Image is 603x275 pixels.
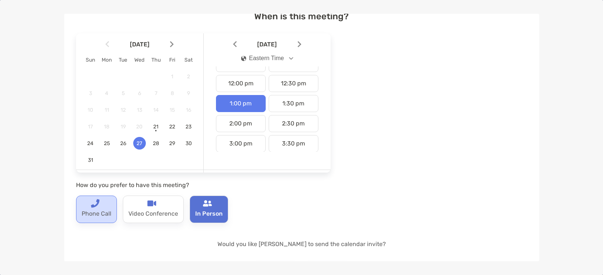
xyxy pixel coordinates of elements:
span: 3 [84,90,97,96]
span: 11 [101,107,113,113]
div: Tue [115,57,131,63]
div: Sun [82,57,99,63]
p: Phone Call [82,208,111,220]
button: iconEastern Time [235,50,299,67]
img: Arrow icon [298,41,301,48]
p: Video Conference [128,208,178,220]
p: Would you like [PERSON_NAME] to send the calendar invite? [76,239,527,249]
span: 25 [101,140,113,147]
img: type-call [91,199,99,208]
span: 22 [166,124,178,130]
div: 12:30 pm [269,75,318,92]
div: 2:30 pm [269,115,318,132]
span: 29 [166,140,178,147]
span: 24 [84,140,97,147]
div: Thu [148,57,164,63]
img: Open dropdown arrow [289,57,293,60]
span: 19 [117,124,130,130]
span: 9 [182,90,195,96]
span: 20 [133,124,146,130]
p: In Person [195,208,223,220]
img: Arrow icon [170,41,174,48]
span: 5 [117,90,130,96]
div: 2:00 pm [216,115,266,132]
h4: When is this meeting? [76,11,527,22]
span: 21 [150,124,162,130]
span: [DATE] [111,41,168,48]
span: 26 [117,140,130,147]
div: 3:30 pm [269,135,318,152]
p: How do you prefer to have this meeting? [76,180,331,190]
span: 31 [84,157,97,163]
img: icon [241,56,246,61]
span: 8 [166,90,178,96]
img: type-call [203,199,212,208]
div: Sat [180,57,197,63]
div: 3:00 pm [216,135,266,152]
span: 18 [101,124,113,130]
span: 30 [182,140,195,147]
div: 1:00 pm [216,95,266,112]
span: 23 [182,124,195,130]
div: Mon [99,57,115,63]
span: 7 [150,90,162,96]
div: 1:30 pm [269,95,318,112]
span: [DATE] [238,41,296,48]
span: 17 [84,124,97,130]
span: 15 [166,107,178,113]
span: 2 [182,73,195,80]
span: 13 [133,107,146,113]
div: Wed [131,57,148,63]
span: 1 [166,73,178,80]
img: type-call [147,199,156,208]
span: 14 [150,107,162,113]
span: 28 [150,140,162,147]
span: 4 [101,90,113,96]
span: 6 [133,90,146,96]
span: 16 [182,107,195,113]
img: Arrow icon [233,41,237,48]
img: Arrow icon [105,41,109,48]
span: 27 [133,140,146,147]
div: Fri [164,57,180,63]
span: 12 [117,107,130,113]
div: Eastern Time [241,55,284,62]
div: 12:00 pm [216,75,266,92]
span: 10 [84,107,97,113]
